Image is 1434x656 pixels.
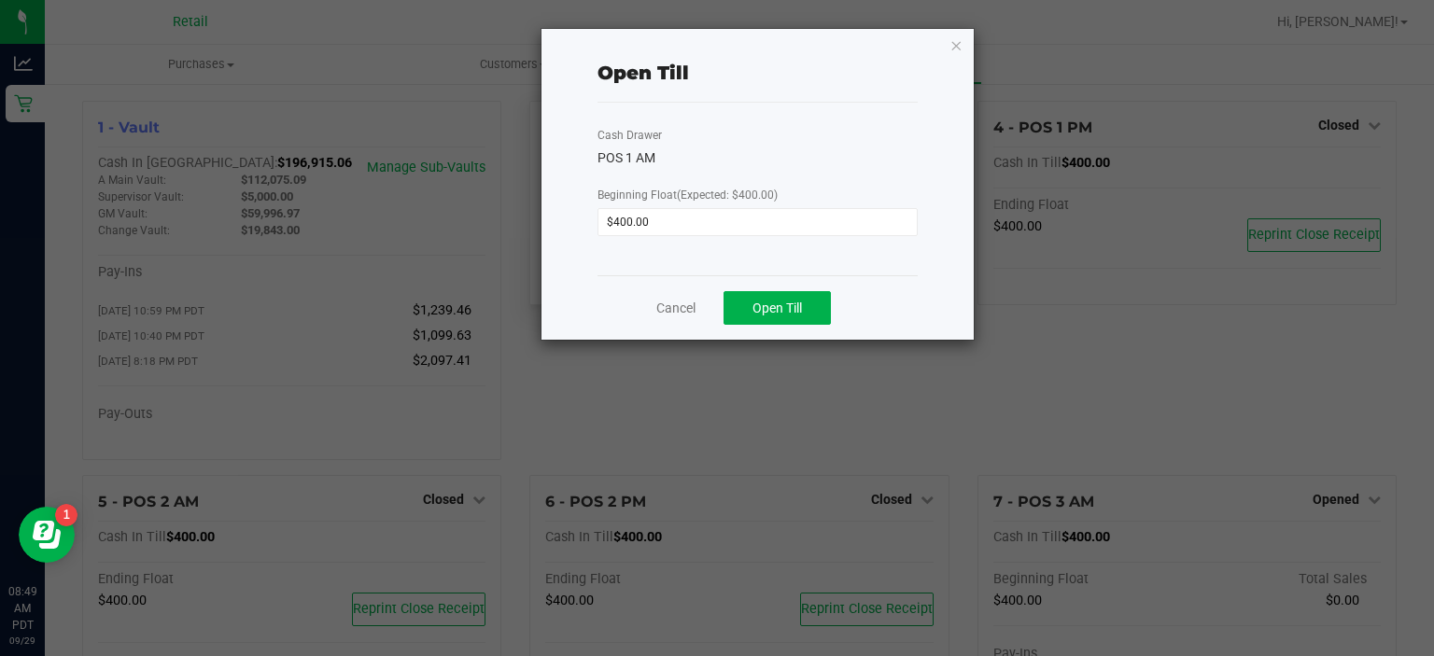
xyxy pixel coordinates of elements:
span: Beginning Float [597,188,778,202]
a: Cancel [656,299,696,318]
span: Open Till [752,300,802,315]
button: Open Till [724,291,831,325]
iframe: Resource center [19,507,75,563]
iframe: Resource center unread badge [55,504,77,526]
span: (Expected: $400.00) [677,188,778,202]
div: Open Till [597,59,689,87]
label: Cash Drawer [597,127,662,144]
div: POS 1 AM [597,148,918,168]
